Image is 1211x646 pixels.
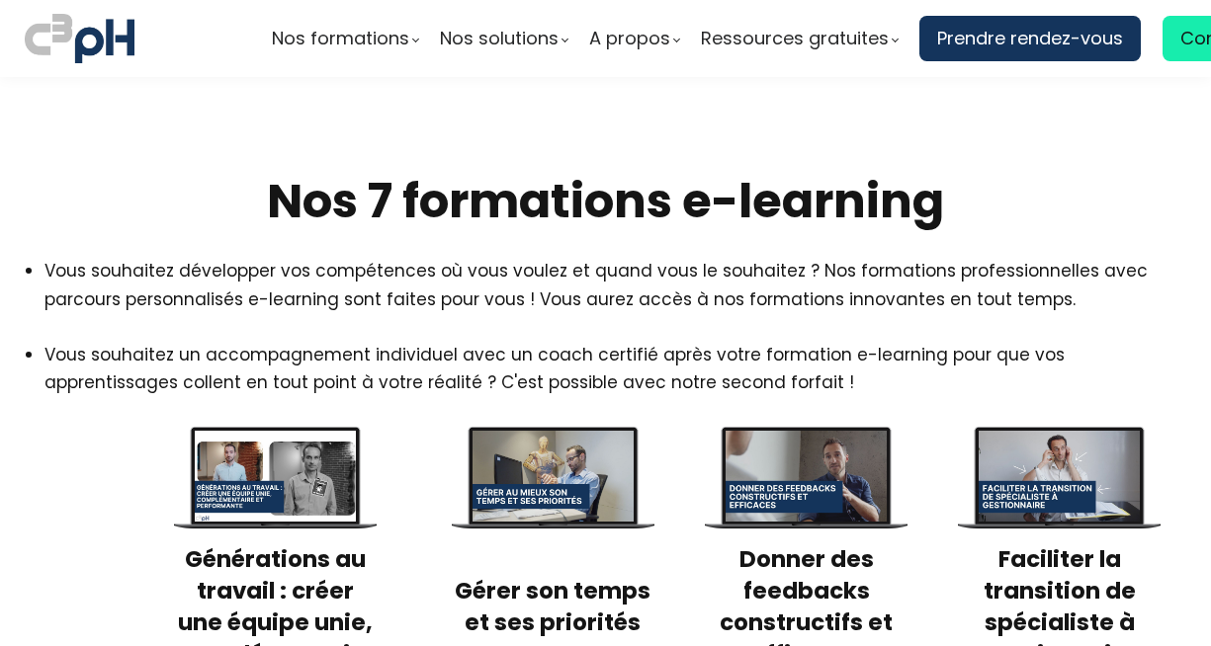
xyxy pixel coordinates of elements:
[701,24,889,53] span: Ressources gratuites
[589,24,670,53] span: A propos
[44,341,1186,424] li: Vous souhaitez un accompagnement individuel avec un coach certifié après votre formation e-learni...
[919,16,1141,61] a: Prendre rendez-vous
[44,257,1186,312] li: Vous souhaitez développer vos compétences où vous voulez et quand vous le souhaitez ? Nos formati...
[451,543,654,639] h3: Gérer son temps et ses priorités
[272,24,409,53] span: Nos formations
[25,171,1186,232] h2: Nos 7 formations e-learning
[25,10,134,67] img: logo C3PH
[440,24,559,53] span: Nos solutions
[937,24,1123,53] span: Prendre rendez-vous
